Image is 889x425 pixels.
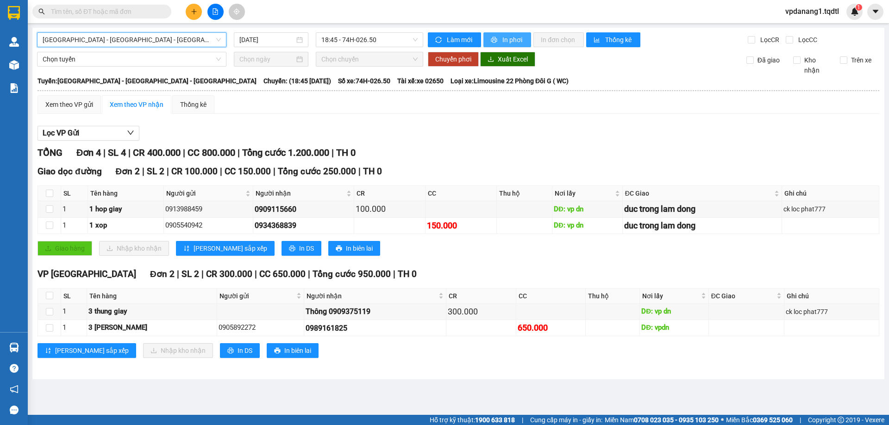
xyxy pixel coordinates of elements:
span: Đơn 2 [116,166,140,177]
span: printer [274,347,281,355]
sup: 1 [856,4,862,11]
span: | [393,269,395,279]
button: aim [229,4,245,20]
div: DĐ: vp dn [641,306,707,317]
button: file-add [207,4,224,20]
span: Chuyến: (18:45 [DATE]) [263,76,331,86]
div: Xem theo VP nhận [110,99,163,110]
span: | [183,147,185,158]
button: uploadGiao hàng [38,241,92,256]
span: [PERSON_NAME] sắp xếp [55,345,129,356]
th: Thu hộ [586,289,640,304]
span: | [255,269,257,279]
input: Tìm tên, số ĐT hoặc mã đơn [51,6,160,17]
span: Người nhận [256,188,344,198]
span: printer [289,245,295,253]
span: | [177,269,179,279]
img: warehouse-icon [9,37,19,47]
span: In phơi [502,35,524,45]
span: CC 800.000 [188,147,235,158]
button: printerIn DS [220,343,260,358]
span: In DS [238,345,252,356]
button: printerIn biên lai [267,343,319,358]
div: Xem theo VP gửi [45,99,93,110]
span: download [488,56,494,63]
button: Chuyển phơi [428,52,479,67]
span: plus [191,8,197,15]
span: Xuất Excel [498,54,528,64]
span: Đã giao [754,55,783,65]
span: Nơi lấy [642,291,699,301]
span: | [800,415,801,425]
span: TH 0 [398,269,417,279]
div: DĐ: vpdn [641,322,707,333]
div: 1 [63,204,86,215]
span: | [522,415,523,425]
button: printerIn phơi [483,32,531,47]
span: Lọc CR [757,35,781,45]
th: Tên hàng [87,289,217,304]
button: printerIn DS [282,241,321,256]
span: Lọc VP Gửi [43,127,79,139]
th: SL [61,186,88,201]
span: | [142,166,144,177]
span: printer [227,347,234,355]
span: | [273,166,275,177]
span: CC 150.000 [225,166,271,177]
th: Ghi chú [782,186,879,201]
span: 1 [857,4,860,11]
span: Cung cấp máy in - giấy in: [530,415,602,425]
input: 12/09/2025 [239,35,294,45]
span: SL 4 [108,147,126,158]
button: printerIn biên lai [328,241,380,256]
span: Đơn 4 [76,147,101,158]
button: caret-down [867,4,883,20]
button: downloadNhập kho nhận [143,343,213,358]
div: 1 xop [89,220,163,231]
div: 100.000 [356,203,424,216]
span: CR 300.000 [206,269,252,279]
input: Chọn ngày [239,54,294,64]
span: ĐC Giao [711,291,775,301]
span: CC 650.000 [259,269,306,279]
button: sort-ascending[PERSON_NAME] sắp xếp [38,343,136,358]
span: Tổng cước 250.000 [278,166,356,177]
div: 0989161825 [306,322,444,334]
span: search [38,8,45,15]
th: Tên hàng [88,186,164,201]
button: bar-chartThống kê [586,32,640,47]
th: CC [516,289,586,304]
div: DĐ: vp dn [554,220,621,231]
div: 0909115660 [255,203,352,215]
img: logo-vxr [8,6,20,20]
th: CR [354,186,426,201]
div: 3 [PERSON_NAME] [88,322,215,333]
img: warehouse-icon [9,60,19,70]
div: ck loc phat777 [786,307,877,317]
span: message [10,406,19,414]
button: plus [186,4,202,20]
span: VP [GEOGRAPHIC_DATA] [38,269,136,279]
span: Giao dọc đường [38,166,102,177]
span: Trên xe [847,55,875,65]
span: notification [10,385,19,394]
b: Tuyến: [GEOGRAPHIC_DATA] - [GEOGRAPHIC_DATA] - [GEOGRAPHIC_DATA] [38,77,257,85]
span: 18:45 - 74H-026.50 [321,33,418,47]
span: | [201,269,204,279]
div: 1 [63,306,85,317]
span: | [103,147,106,158]
span: ⚪️ [721,418,724,422]
span: Tài xế: xe 02650 [397,76,444,86]
span: Đà Nẵng - Nha Trang - Đà Lạt [43,33,221,47]
span: down [127,129,134,136]
span: question-circle [10,364,19,373]
span: copyright [838,417,844,423]
span: | [220,166,222,177]
span: TỔNG [38,147,63,158]
div: 0913988459 [165,204,251,215]
span: In biên lai [346,243,373,253]
span: In biên lai [284,345,311,356]
div: 300.000 [448,305,514,318]
div: ck loc phat777 [783,204,877,214]
span: Người nhận [307,291,437,301]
